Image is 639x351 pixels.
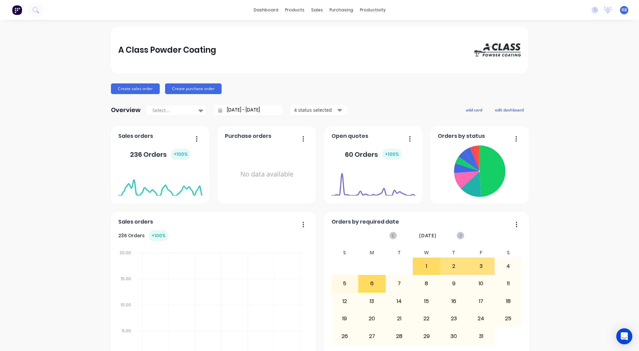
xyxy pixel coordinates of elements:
div: S [495,248,522,258]
tspan: 15.00 [121,276,131,282]
div: + 100 % [171,149,190,160]
span: Sales orders [118,132,153,140]
span: Orders by status [438,132,485,140]
div: 17 [468,293,494,310]
div: W [413,248,440,258]
div: T [440,248,468,258]
div: sales [308,5,326,15]
span: [DATE] [419,232,436,239]
button: 4 status selected [290,105,347,115]
div: 29 [413,328,440,344]
div: 1 [413,258,440,275]
div: A Class Powder Coating [118,43,216,57]
div: 11 [495,275,522,292]
div: 236 Orders [130,149,190,160]
div: productivity [357,5,389,15]
span: RB [622,7,627,13]
div: 28 [386,328,413,344]
div: 19 [332,310,358,327]
div: 9 [440,275,467,292]
div: F [467,248,495,258]
span: Sales orders [118,218,153,226]
div: 236 Orders [118,230,168,241]
div: 30 [440,328,467,344]
div: purchasing [326,5,357,15]
img: Factory [12,5,22,15]
span: Purchase orders [225,132,271,140]
div: T [386,248,413,258]
div: 23 [440,310,467,327]
div: 27 [359,328,385,344]
div: 20 [359,310,385,327]
button: Create purchase order [165,83,222,94]
button: edit dashboard [491,105,528,114]
div: 10 [468,275,494,292]
div: 7 [386,275,413,292]
div: 13 [359,293,385,310]
span: Open quotes [332,132,368,140]
div: 26 [332,328,358,344]
tspan: 5.00 [122,328,131,334]
div: 2 [440,258,467,275]
div: 14 [386,293,413,310]
div: 15 [413,293,440,310]
button: Create sales order [111,83,160,94]
div: + 100 % [382,149,402,160]
div: 5 [332,275,358,292]
div: products [282,5,308,15]
div: 16 [440,293,467,310]
div: 21 [386,310,413,327]
button: add card [462,105,487,114]
div: M [358,248,386,258]
div: 18 [495,293,522,310]
div: 8 [413,275,440,292]
div: Overview [111,103,141,117]
tspan: 10.00 [121,302,131,308]
div: 4 status selected [294,106,336,113]
div: Open Intercom Messenger [616,328,632,344]
div: 3 [468,258,494,275]
div: 6 [359,275,385,292]
div: S [331,248,359,258]
tspan: 20.00 [120,250,131,256]
div: 31 [468,328,494,344]
div: 12 [332,293,358,310]
div: + 100 % [149,230,168,241]
div: 4 [495,258,522,275]
a: dashboard [250,5,282,15]
div: 25 [495,310,522,327]
img: A Class Powder Coating [474,43,521,57]
div: 60 Orders [345,149,402,160]
div: 24 [468,310,494,327]
div: No data available [225,143,309,206]
div: 22 [413,310,440,327]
